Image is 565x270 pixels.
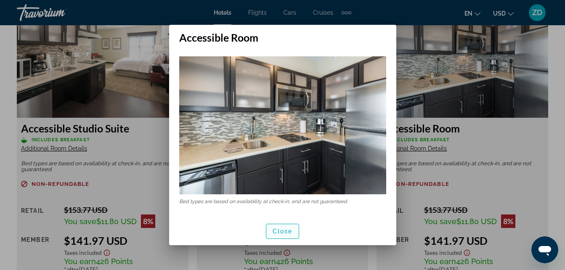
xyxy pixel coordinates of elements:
[531,236,558,263] iframe: Button to launch messaging window
[179,56,386,194] img: Accessible Room
[266,224,300,239] button: Close
[169,25,396,44] h2: Accessible Room
[273,228,293,235] span: Close
[179,199,386,204] p: Bed types are based on availability at check-in, and are not guaranteed.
